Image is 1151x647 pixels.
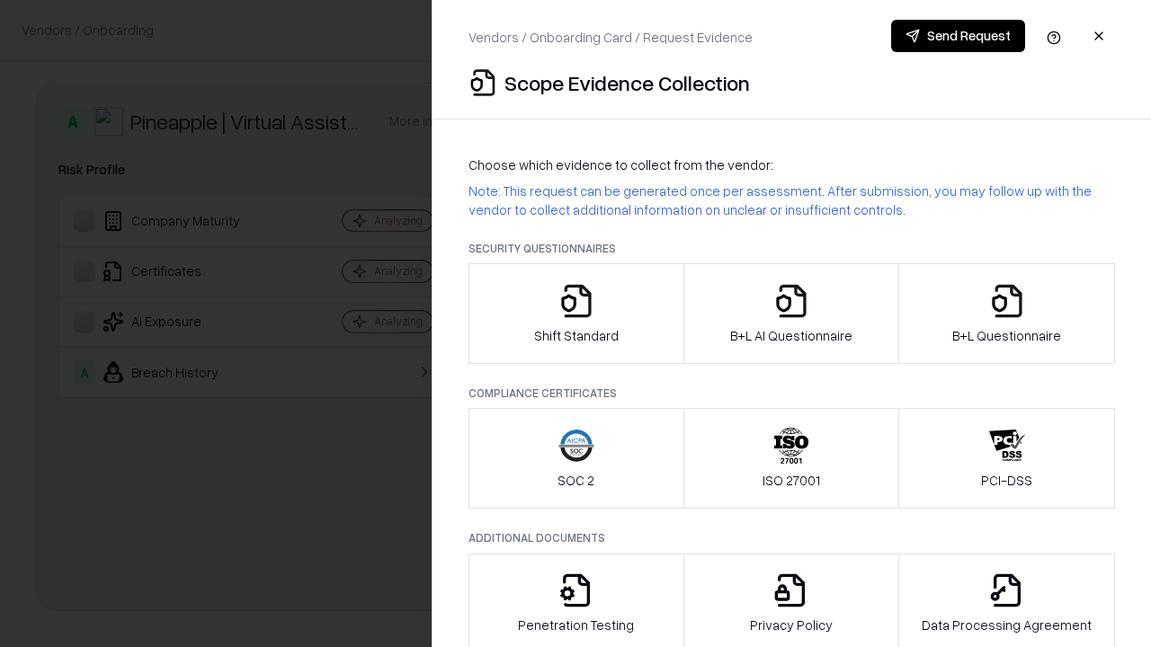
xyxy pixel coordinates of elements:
button: Send Request [891,20,1025,52]
p: Note: This request can be generated once per assessment. After submission, you may follow up with... [468,182,1115,219]
p: Choose which evidence to collect from the vendor: [468,155,1115,174]
p: Privacy Policy [750,616,833,634]
button: SOC 2 [468,408,684,509]
button: ISO 27001 [683,408,900,509]
p: Compliance Certificates [468,386,1115,401]
p: Penetration Testing [518,616,634,634]
p: B+L Questionnaire [952,326,1061,345]
p: ISO 27001 [763,471,820,490]
p: SOC 2 [558,471,594,490]
p: Additional Documents [468,530,1115,545]
p: B+L AI Questionnaire [730,326,852,345]
p: Data Processing Agreement [922,616,1092,634]
button: B+L Questionnaire [898,263,1115,364]
p: Security Questionnaires [468,241,1115,256]
button: PCI-DSS [898,408,1115,509]
button: Shift Standard [468,263,684,364]
button: B+L AI Questionnaire [683,263,900,364]
p: PCI-DSS [981,471,1032,490]
p: Shift Standard [534,326,619,345]
p: Scope Evidence Collection [504,68,750,97]
p: Vendors / Onboarding Card / Request Evidence [468,28,753,47]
